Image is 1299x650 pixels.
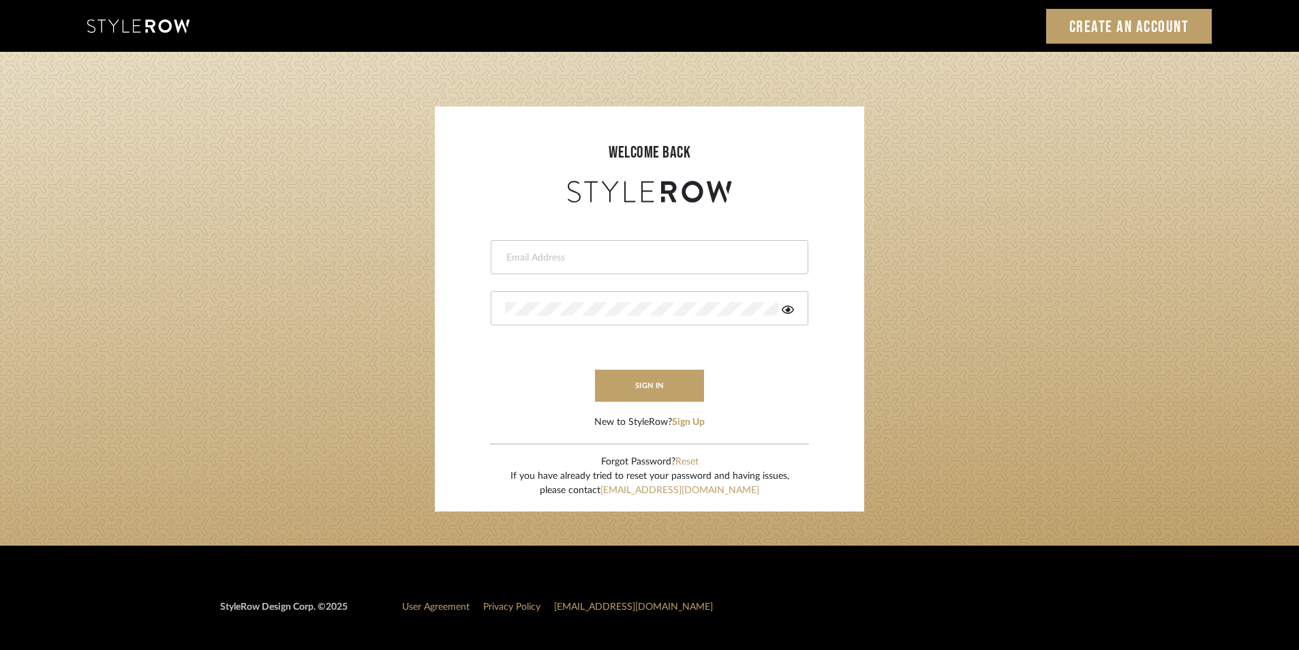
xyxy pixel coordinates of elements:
[594,415,705,430] div: New to StyleRow?
[483,602,540,612] a: Privacy Policy
[448,141,851,165] div: welcome back
[1046,9,1212,44] a: Create an Account
[505,251,791,265] input: Email Address
[510,455,789,469] div: Forgot Password?
[402,602,470,612] a: User Agreement
[554,602,713,612] a: [EMAIL_ADDRESS][DOMAIN_NAME]
[595,370,704,402] button: sign in
[600,486,759,495] a: [EMAIL_ADDRESS][DOMAIN_NAME]
[510,469,789,498] div: If you have already tried to reset your password and having issues, please contact
[220,600,348,625] div: StyleRow Design Corp. ©2025
[672,415,705,430] button: Sign Up
[675,455,699,469] button: Reset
